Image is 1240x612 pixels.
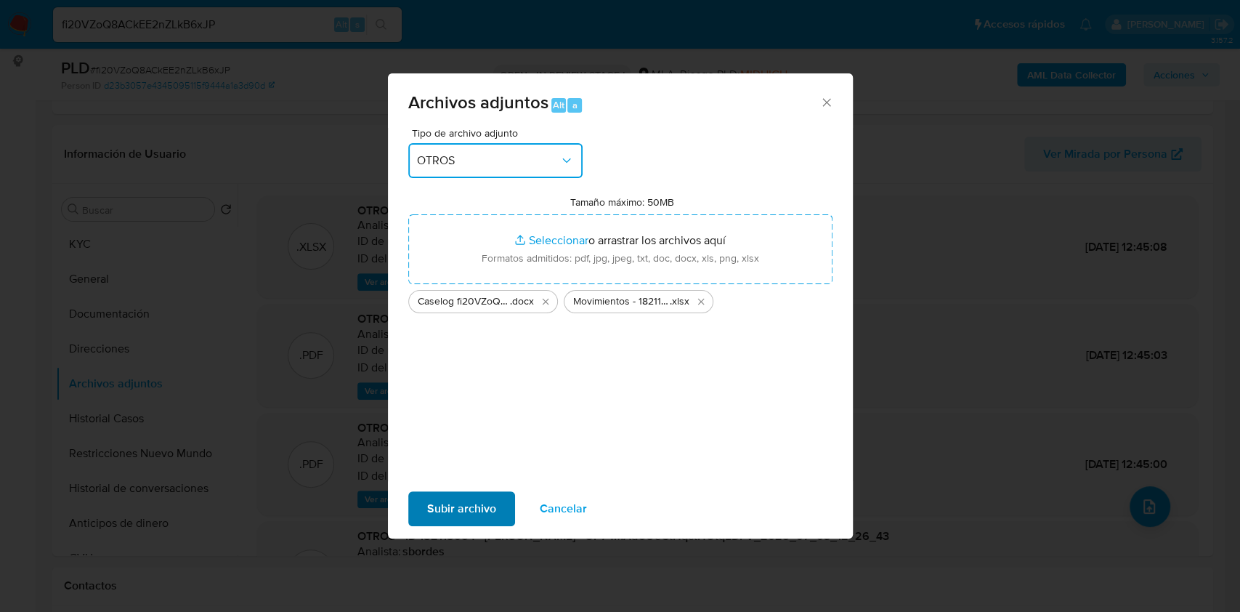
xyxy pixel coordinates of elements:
span: OTROS [417,153,559,168]
button: Cancelar [521,491,606,526]
button: Eliminar Movimientos - 182118054.xlsx [692,293,710,310]
span: Subir archivo [427,493,496,525]
button: Subir archivo [408,491,515,526]
button: Eliminar Caselog fi20VZoQ8ACkEE2nZLkB6xJP Complementario.docx [537,293,554,310]
span: Movimientos - 182118054 [573,294,670,309]
span: .docx [510,294,534,309]
span: Tipo de archivo adjunto [412,128,586,138]
span: Archivos adjuntos [408,89,548,115]
label: Tamaño máximo: 50MB [570,196,674,209]
ul: Archivos seleccionados [408,284,832,313]
span: a [572,98,578,112]
button: OTROS [408,143,583,178]
span: .xlsx [670,294,689,309]
button: Cerrar [819,95,832,108]
span: Caselog fi20VZoQ8ACkEE2nZLkB6xJP Complementario [418,294,510,309]
span: Alt [553,98,564,112]
span: Cancelar [540,493,587,525]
